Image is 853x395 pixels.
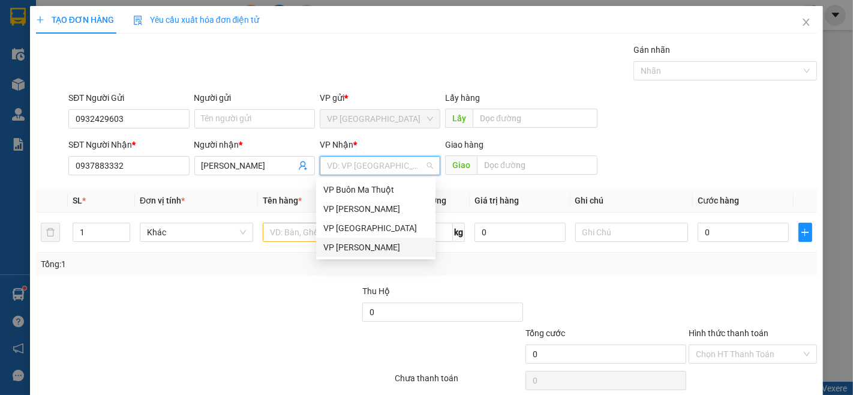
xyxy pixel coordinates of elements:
span: close [801,17,811,27]
input: VD: Bàn, Ghế [263,223,376,242]
div: Tổng: 1 [41,258,330,271]
span: Lấy hàng [445,93,480,103]
span: user-add [298,161,308,170]
span: plus [36,16,44,24]
img: icon [133,16,143,25]
span: Khác [147,223,246,241]
div: Người gửi [194,91,315,104]
div: Chưa thanh toán [394,372,525,393]
div: VP gửi [320,91,440,104]
text: DLT2508120011 [68,50,157,64]
div: VP [PERSON_NAME] [323,241,428,254]
div: VP Buôn Ma Thuột [316,180,435,199]
span: Lấy [445,109,473,128]
input: Dọc đường [477,155,597,175]
div: Người nhận [194,138,315,151]
div: Nhận: VP [PERSON_NAME] [125,70,215,95]
div: VP [GEOGRAPHIC_DATA] [323,222,428,235]
span: Tên hàng [263,196,302,205]
span: SL [73,196,82,205]
span: Đơn vị tính [140,196,185,205]
input: Dọc đường [473,109,597,128]
div: VP Gia Lai [316,199,435,219]
div: Gửi: VP [GEOGRAPHIC_DATA] [9,70,119,95]
span: Thu Hộ [362,286,390,296]
span: plus [799,228,812,237]
div: SĐT Người Gửi [68,91,189,104]
th: Ghi chú [570,189,693,213]
span: TẠO ĐƠN HÀNG [36,15,114,25]
div: VP Buôn Ma Thuột [323,183,428,196]
label: Gán nhãn [633,45,670,55]
input: 0 [474,223,565,242]
span: kg [453,223,465,242]
label: Hình thức thanh toán [689,328,768,338]
span: Cước hàng [698,196,739,205]
span: Yêu cầu xuất hóa đơn điện tử [133,15,260,25]
span: Giao hàng [445,140,483,149]
div: VP [PERSON_NAME] [323,202,428,216]
span: Giao [445,155,477,175]
span: Giá trị hàng [474,196,519,205]
button: Close [789,6,823,40]
input: Ghi Chú [575,223,689,242]
div: VP Phan Thiết [316,238,435,257]
button: plus [798,223,813,242]
span: VP Nhận [320,140,353,149]
div: SĐT Người Nhận [68,138,189,151]
span: VP Đà Lạt [327,110,433,128]
button: delete [41,223,60,242]
span: Tổng cước [525,328,565,338]
div: VP Đà Lạt [316,219,435,238]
